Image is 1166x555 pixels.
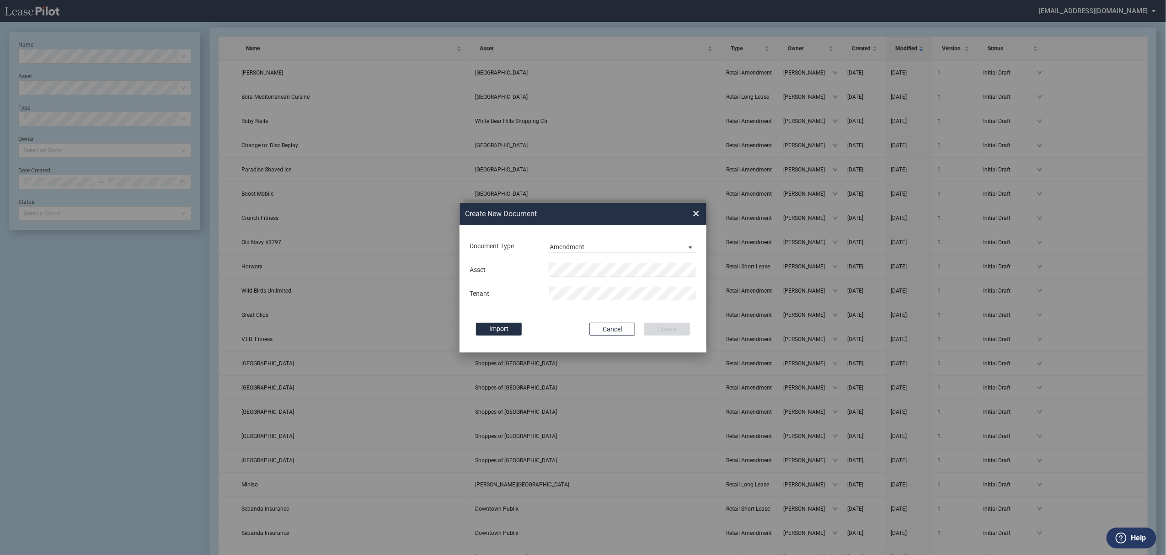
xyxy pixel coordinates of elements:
[550,243,584,251] div: Amendment
[465,209,660,219] h2: Create New Document
[693,206,699,221] span: ×
[476,323,522,336] label: Import
[464,266,543,275] div: Asset
[549,239,696,253] md-select: Document Type: Amendment
[644,323,690,336] button: Create
[464,242,543,251] div: Document Type
[589,323,635,336] button: Cancel
[464,289,543,299] div: Tenant
[1131,532,1146,544] label: Help
[460,203,706,353] md-dialog: Create New ...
